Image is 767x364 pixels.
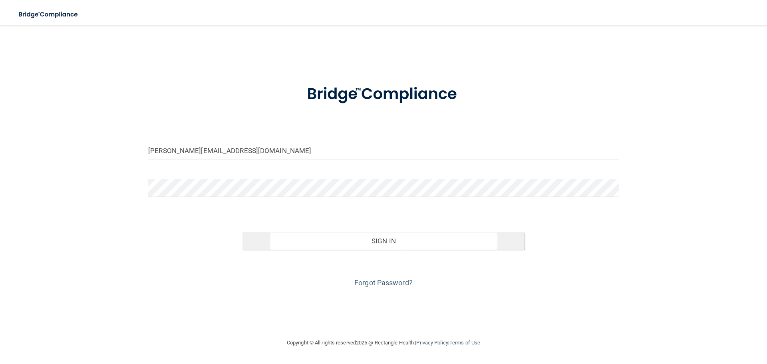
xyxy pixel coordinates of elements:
[290,74,477,115] img: bridge_compliance_login_screen.278c3ca4.svg
[242,232,525,250] button: Sign In
[449,340,480,346] a: Terms of Use
[354,278,413,287] a: Forgot Password?
[12,6,85,23] img: bridge_compliance_login_screen.278c3ca4.svg
[238,330,529,356] div: Copyright © All rights reserved 2025 @ Rectangle Health | |
[416,340,448,346] a: Privacy Policy
[148,141,619,159] input: Email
